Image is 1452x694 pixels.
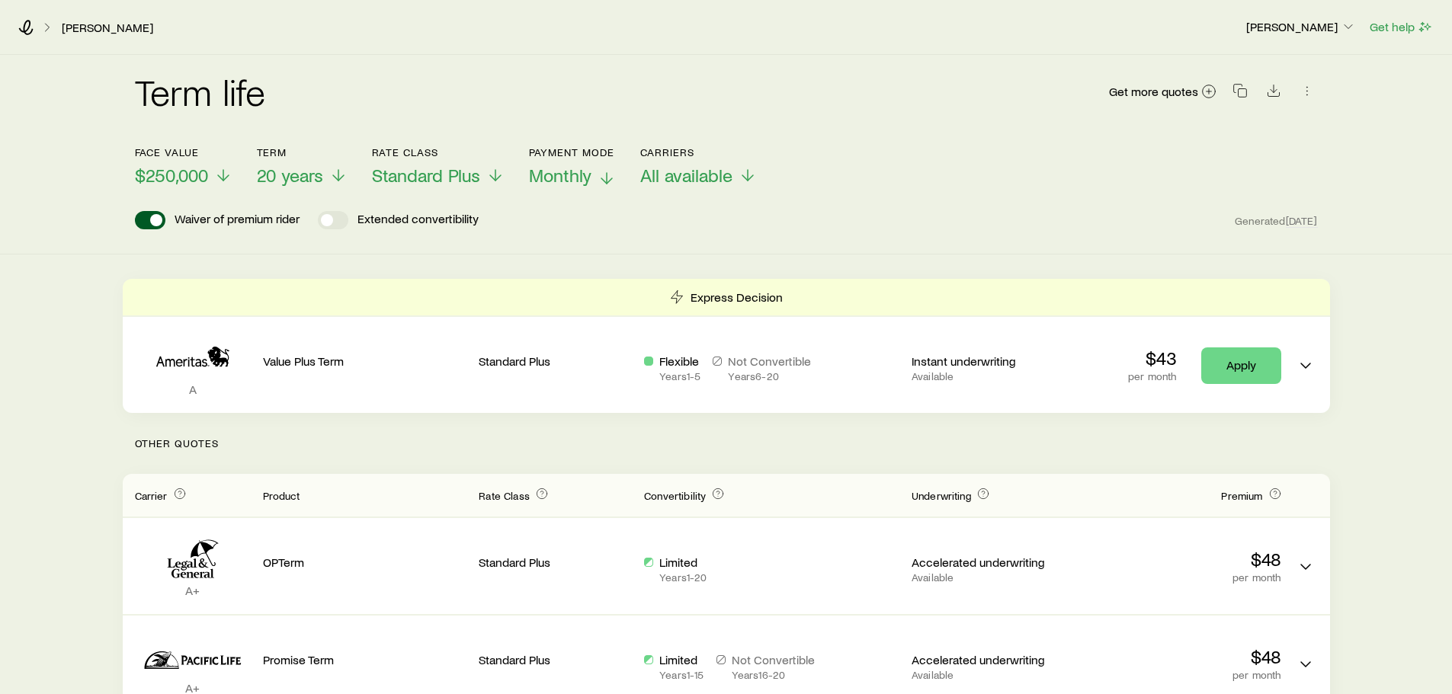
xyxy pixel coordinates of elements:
[1369,18,1434,36] button: Get help
[135,146,232,187] button: Face value$250,000
[135,73,266,110] h2: Term life
[1077,571,1281,584] p: per month
[135,382,251,397] p: A
[659,555,707,570] p: Limited
[1263,86,1284,101] a: Download CSV
[123,279,1330,413] div: Term quotes
[659,370,700,382] p: Years 1 - 5
[1245,18,1357,37] button: [PERSON_NAME]
[479,353,632,369] p: Standard Plus
[640,146,757,158] p: Carriers
[1221,489,1262,502] span: Premium
[479,489,530,502] span: Rate Class
[372,146,505,158] p: Rate Class
[732,669,815,681] p: Years 16 - 20
[912,353,1065,369] p: Instant underwriting
[912,652,1065,667] p: Accelerated underwriting
[1108,83,1217,101] a: Get more quotes
[123,413,1330,474] p: Other Quotes
[135,146,232,158] p: Face value
[135,583,251,598] p: A+
[1235,214,1317,228] span: Generated
[912,370,1065,382] p: Available
[644,489,706,502] span: Convertibility
[263,652,467,667] p: Promise Term
[175,211,300,229] p: Waiver of premium rider
[263,489,300,502] span: Product
[728,370,811,382] p: Years 6 - 20
[135,489,168,502] span: Carrier
[372,146,505,187] button: Rate ClassStandard Plus
[659,353,700,369] p: Flexible
[257,165,323,186] span: 20 years
[659,669,704,681] p: Years 1 - 15
[257,146,348,158] p: Term
[479,652,632,667] p: Standard Plus
[912,489,971,502] span: Underwriting
[640,165,732,186] span: All available
[479,555,632,570] p: Standard Plus
[372,165,480,186] span: Standard Plus
[135,165,208,186] span: $250,000
[263,353,467,369] p: Value Plus Term
[1077,669,1281,681] p: per month
[529,165,591,186] span: Monthly
[257,146,348,187] button: Term20 years
[640,146,757,187] button: CarriersAll available
[659,652,704,667] p: Limited
[1246,19,1356,34] p: [PERSON_NAME]
[732,652,815,667] p: Not Convertible
[691,289,783,305] p: Express Decision
[529,146,616,187] button: Payment ModeMonthly
[1077,646,1281,667] p: $48
[1109,85,1198,98] span: Get more quotes
[912,571,1065,584] p: Available
[1201,347,1281,384] a: Apply
[263,555,467,570] p: OPTerm
[728,353,811,369] p: Not Convertible
[61,21,154,35] a: [PERSON_NAME]
[659,571,707,584] p: Years 1 - 20
[1128,347,1176,369] p: $43
[1128,370,1176,382] p: per month
[1077,548,1281,570] p: $48
[529,146,616,158] p: Payment Mode
[1286,214,1318,228] span: [DATE]
[357,211,479,229] p: Extended convertibility
[912,555,1065,570] p: Accelerated underwriting
[912,669,1065,681] p: Available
